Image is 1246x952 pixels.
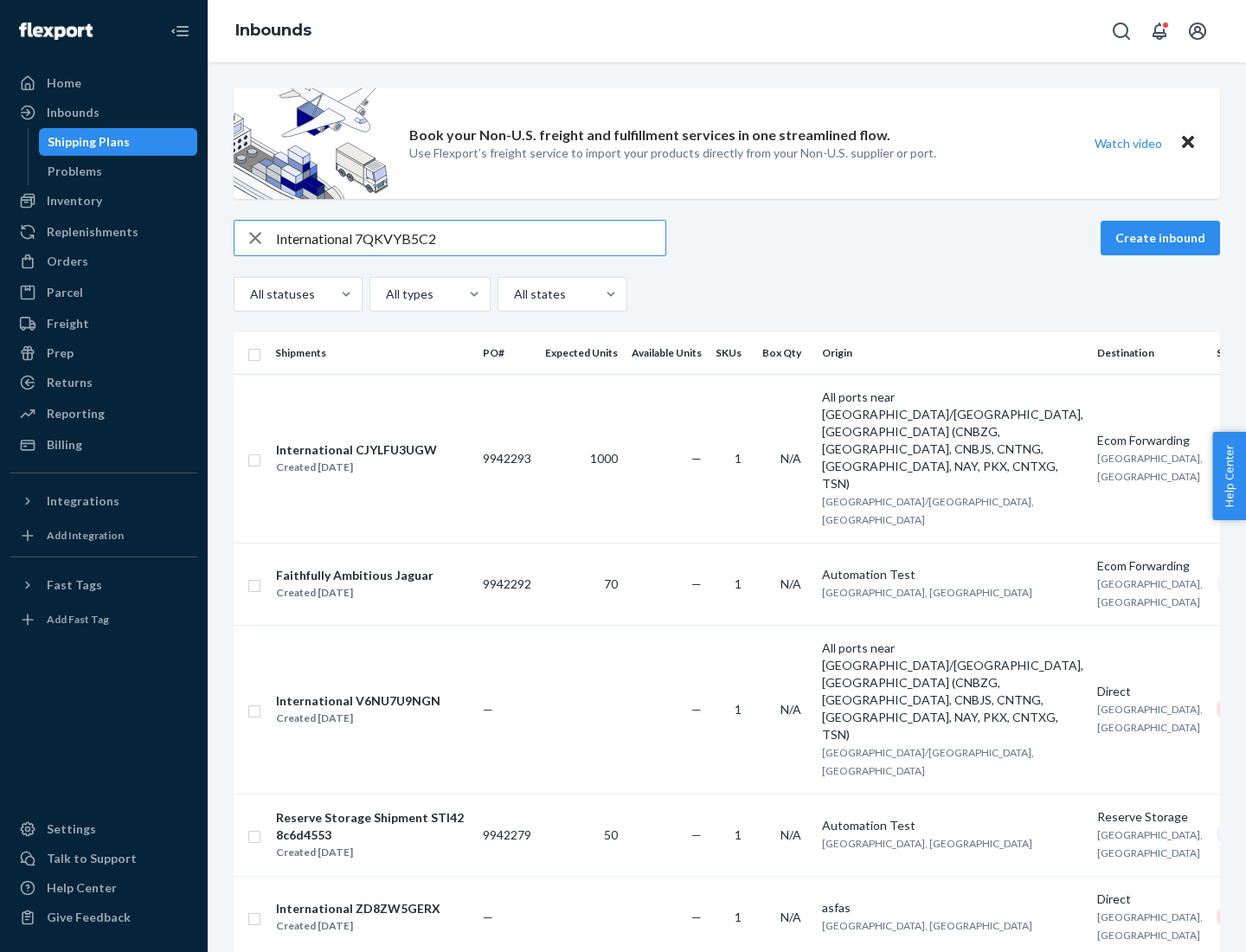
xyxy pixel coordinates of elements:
div: Fast Tags [47,576,102,594]
div: Talk to Support [47,850,137,867]
div: Returns [47,374,93,391]
div: Shipping Plans [48,133,130,151]
a: Shipping Plans [39,128,198,156]
a: Inbounds [235,21,311,40]
div: Inbounds [47,104,100,121]
span: — [691,910,702,924]
td: 9942293 [476,374,538,543]
span: 1 [735,910,742,924]
a: Talk to Support [10,845,197,872]
div: Problems [48,163,102,180]
div: Settings [47,820,96,838]
button: Help Center [1212,432,1246,520]
button: Give Feedback [10,904,197,931]
div: Freight [47,315,89,332]
th: Available Units [625,332,709,374]
span: [GEOGRAPHIC_DATA]/[GEOGRAPHIC_DATA], [GEOGRAPHIC_DATA] [822,495,1034,526]
button: Close [1177,131,1199,156]
a: Inbounds [10,99,197,126]
div: Created [DATE] [276,459,437,476]
button: Fast Tags [10,571,197,599]
button: Open account menu [1180,14,1215,48]
th: SKUs [709,332,755,374]
a: Prep [10,339,197,367]
p: Use Flexport’s freight service to import your products directly from your Non-U.S. supplier or port. [409,145,936,162]
span: — [483,702,493,717]
a: Billing [10,431,197,459]
button: Integrations [10,487,197,515]
div: Reporting [47,405,105,422]
th: PO# [476,332,538,374]
div: Created [DATE] [276,844,468,861]
span: 1000 [590,451,618,466]
div: Automation Test [822,817,1083,834]
th: Expected Units [538,332,625,374]
a: Inventory [10,187,197,215]
span: — [691,827,702,842]
div: asfas [822,899,1083,917]
span: — [691,451,702,466]
div: Give Feedback [47,909,131,926]
div: Orders [47,253,88,270]
div: Automation Test [822,566,1083,583]
a: Problems [39,158,198,185]
button: Open notifications [1142,14,1177,48]
a: Returns [10,369,197,396]
div: Billing [47,436,82,453]
th: Destination [1090,332,1210,374]
div: Prep [47,344,74,362]
span: N/A [780,910,801,924]
p: Book your Non-U.S. freight and fulfillment services in one streamlined flow. [409,125,890,145]
ol: breadcrumbs [222,6,325,56]
span: [GEOGRAPHIC_DATA], [GEOGRAPHIC_DATA] [1097,910,1203,942]
div: Inventory [47,192,102,209]
div: International V6NU7U9NGN [276,692,440,710]
input: All states [512,286,514,303]
div: Parcel [47,284,83,301]
div: Ecom Forwarding [1097,432,1203,449]
div: All ports near [GEOGRAPHIC_DATA]/[GEOGRAPHIC_DATA], [GEOGRAPHIC_DATA] (CNBZG, [GEOGRAPHIC_DATA], ... [822,389,1083,492]
span: — [691,576,702,591]
span: N/A [780,576,801,591]
div: Integrations [47,492,119,510]
span: [GEOGRAPHIC_DATA], [GEOGRAPHIC_DATA] [822,586,1032,599]
a: Orders [10,248,197,275]
span: N/A [780,451,801,466]
a: Add Integration [10,522,197,550]
div: All ports near [GEOGRAPHIC_DATA]/[GEOGRAPHIC_DATA], [GEOGRAPHIC_DATA] (CNBZG, [GEOGRAPHIC_DATA], ... [822,640,1083,743]
a: Reporting [10,400,197,428]
span: 1 [735,827,742,842]
input: All types [384,286,386,303]
a: Parcel [10,279,197,306]
button: Close Navigation [163,14,197,48]
a: Home [10,69,197,97]
span: [GEOGRAPHIC_DATA], [GEOGRAPHIC_DATA] [1097,828,1203,859]
th: Origin [815,332,1090,374]
div: Help Center [47,879,117,897]
a: Help Center [10,874,197,902]
span: [GEOGRAPHIC_DATA], [GEOGRAPHIC_DATA] [1097,703,1203,734]
div: Add Fast Tag [47,612,109,627]
span: 50 [604,827,618,842]
button: Open Search Box [1104,14,1139,48]
div: Created [DATE] [276,584,434,601]
span: — [691,702,702,717]
a: Settings [10,815,197,843]
span: [GEOGRAPHIC_DATA], [GEOGRAPHIC_DATA] [822,837,1032,850]
button: Create inbound [1101,221,1220,255]
span: 1 [735,451,742,466]
div: Direct [1097,683,1203,700]
a: Add Fast Tag [10,606,197,634]
span: — [483,910,493,924]
div: Created [DATE] [276,710,440,727]
img: Flexport logo [19,23,93,40]
span: 70 [604,576,618,591]
div: Reserve Storage Shipment STI428c6d4553 [276,809,468,844]
a: Replenishments [10,218,197,246]
div: International ZD8ZW5GERX [276,900,440,917]
div: Faithfully Ambitious Jaguar [276,567,434,584]
div: Add Integration [47,528,124,543]
span: N/A [780,827,801,842]
td: 9942279 [476,794,538,876]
